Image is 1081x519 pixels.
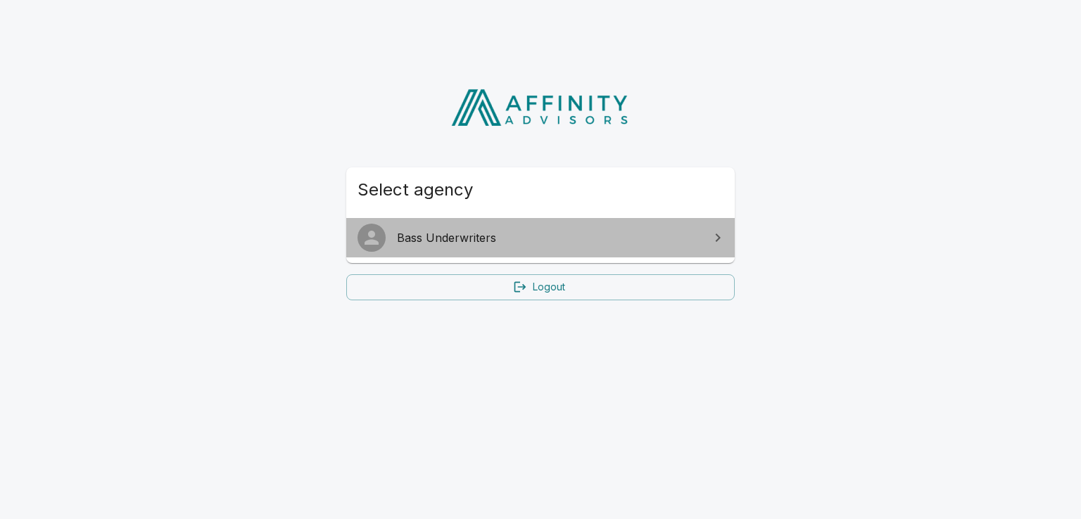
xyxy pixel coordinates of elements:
img: Affinity Advisors Logo [440,84,642,131]
iframe: Chat Widget [1011,451,1081,519]
span: Bass Underwriters [397,229,701,246]
a: Bass Underwriters [346,218,735,257]
span: Select agency [358,179,723,201]
a: Logout [346,274,735,300]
